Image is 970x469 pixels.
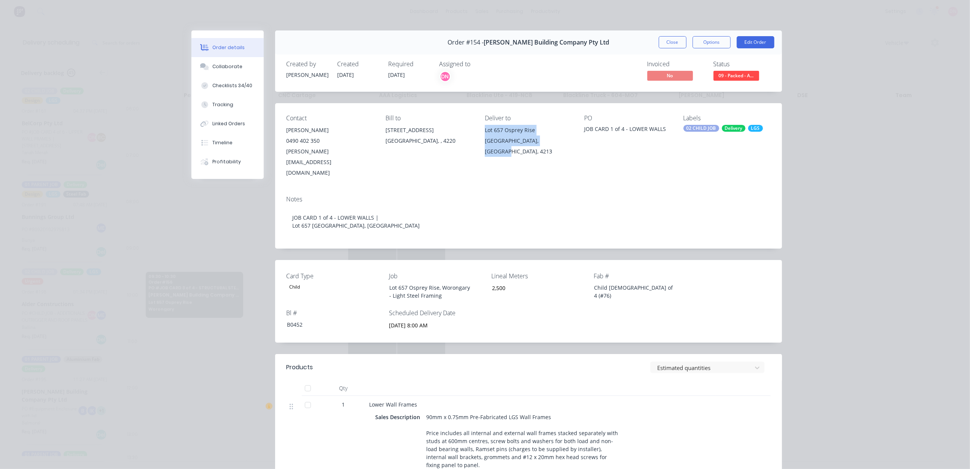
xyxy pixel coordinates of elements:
[584,125,671,136] div: JOB CARD 1 of 4 - LOWER WALLS
[384,319,478,331] input: Enter date and time
[191,95,264,114] button: Tracking
[389,271,484,281] label: Job
[287,61,328,68] div: Created by
[191,133,264,152] button: Timeline
[440,61,516,68] div: Assigned to
[287,125,374,178] div: [PERSON_NAME]0490 402 350[PERSON_NAME][EMAIL_ADDRESS][DOMAIN_NAME]
[448,39,484,46] span: Order #154 -
[287,363,313,372] div: Products
[647,71,693,80] span: No
[647,61,704,68] div: Invoiced
[191,57,264,76] button: Collaborate
[693,36,731,48] button: Options
[212,82,252,89] div: Checklists 34/40
[683,115,771,122] div: Labels
[281,319,376,330] div: B0452
[338,61,379,68] div: Created
[485,115,572,122] div: Deliver to
[212,139,233,146] div: Timeline
[191,38,264,57] button: Order details
[737,36,774,48] button: Edit Order
[485,125,572,136] div: Lot 657 Osprey Rise
[584,115,671,122] div: PO
[588,282,683,301] div: Child [DEMOGRAPHIC_DATA] of 4 (#76)
[287,146,374,178] div: [PERSON_NAME][EMAIL_ADDRESS][DOMAIN_NAME]
[376,412,424,423] div: Sales Description
[389,71,405,78] span: [DATE]
[287,196,771,203] div: Notes
[491,271,586,281] label: Lineal Meters
[659,36,686,48] button: Close
[212,158,241,165] div: Profitability
[212,44,245,51] div: Order details
[484,39,609,46] span: [PERSON_NAME] Building Company Pty Ltd
[212,63,242,70] div: Collaborate
[191,76,264,95] button: Checklists 34/40
[485,125,572,157] div: Lot 657 Osprey Rise[GEOGRAPHIC_DATA], [GEOGRAPHIC_DATA], 4213
[191,114,264,133] button: Linked Orders
[383,282,478,301] div: Lot 657 Osprey Rise, Worongary - Light Steel Framing
[287,308,382,317] label: Bl #
[370,401,417,408] span: Lower Wall Frames
[287,282,303,292] div: Child
[212,120,245,127] div: Linked Orders
[714,71,759,82] button: 09 - Packed - A...
[191,152,264,171] button: Profitability
[287,125,374,136] div: [PERSON_NAME]
[385,115,473,122] div: Bill to
[385,136,473,146] div: [GEOGRAPHIC_DATA], , 4220
[683,125,719,132] div: 02 CHILD JOB
[287,206,771,237] div: JOB CARD 1 of 4 - LOWER WALLS | Lot 657 [GEOGRAPHIC_DATA], [GEOGRAPHIC_DATA]
[714,61,771,68] div: Status
[385,125,473,149] div: [STREET_ADDRESS][GEOGRAPHIC_DATA], , 4220
[714,71,759,80] span: 09 - Packed - A...
[594,271,689,281] label: Fab #
[321,381,366,396] div: Qty
[212,101,233,108] div: Tracking
[287,115,374,122] div: Contact
[485,136,572,157] div: [GEOGRAPHIC_DATA], [GEOGRAPHIC_DATA], 4213
[338,71,354,78] span: [DATE]
[342,400,345,408] span: 1
[287,71,328,79] div: [PERSON_NAME]
[722,125,745,132] div: Delivery
[486,282,586,294] input: Enter number...
[287,271,382,281] label: Card Type
[389,308,484,317] label: Scheduled Delivery Date
[748,125,763,132] div: LGS
[440,71,451,82] button: DN
[287,136,374,146] div: 0490 402 350
[385,125,473,136] div: [STREET_ADDRESS]
[389,61,430,68] div: Required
